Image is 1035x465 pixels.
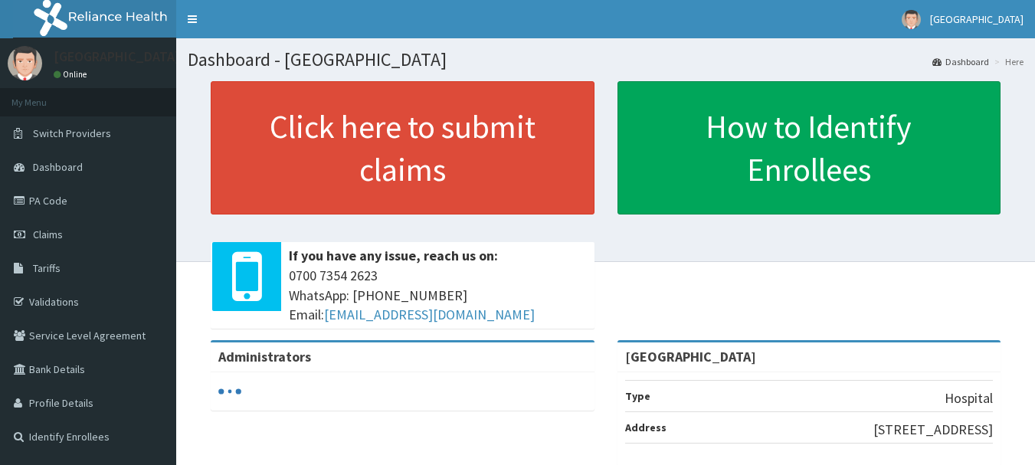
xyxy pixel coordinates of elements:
[33,261,61,275] span: Tariffs
[289,266,587,325] span: 0700 7354 2623 WhatsApp: [PHONE_NUMBER] Email:
[625,389,650,403] b: Type
[930,12,1024,26] span: [GEOGRAPHIC_DATA]
[902,10,921,29] img: User Image
[932,55,989,68] a: Dashboard
[54,69,90,80] a: Online
[617,81,1001,214] a: How to Identify Enrollees
[8,46,42,80] img: User Image
[625,421,667,434] b: Address
[991,55,1024,68] li: Here
[33,126,111,140] span: Switch Providers
[211,81,594,214] a: Click here to submit claims
[54,50,180,64] p: [GEOGRAPHIC_DATA]
[324,306,535,323] a: [EMAIL_ADDRESS][DOMAIN_NAME]
[33,228,63,241] span: Claims
[945,388,993,408] p: Hospital
[33,160,83,174] span: Dashboard
[218,380,241,403] svg: audio-loading
[289,247,498,264] b: If you have any issue, reach us on:
[625,348,756,365] strong: [GEOGRAPHIC_DATA]
[873,420,993,440] p: [STREET_ADDRESS]
[218,348,311,365] b: Administrators
[188,50,1024,70] h1: Dashboard - [GEOGRAPHIC_DATA]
